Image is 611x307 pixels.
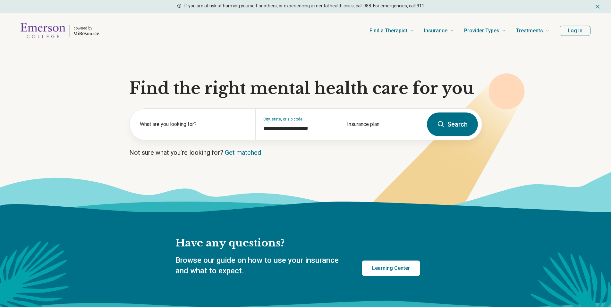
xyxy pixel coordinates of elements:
[424,26,447,35] span: Insurance
[369,18,414,44] a: Find a Therapist
[560,26,590,36] button: Log In
[175,236,420,250] h2: Have any questions?
[369,26,407,35] span: Find a Therapist
[516,26,543,35] span: Treatments
[516,18,549,44] a: Treatments
[464,26,499,35] span: Provider Types
[225,149,261,156] a: Get matched
[129,148,482,157] p: Not sure what you’re looking for?
[362,261,420,276] a: Learning Center
[21,21,99,41] a: Home page
[129,79,482,98] h1: Find the right mental health care for you
[424,18,454,44] a: Insurance
[184,3,425,9] p: If you are at risk of harming yourself or others, or experiencing a mental health crisis, call 98...
[464,18,506,44] a: Provider Types
[140,120,248,128] label: What are you looking for?
[594,3,601,10] button: Dismiss
[427,112,478,136] button: Search
[175,255,346,277] p: Browse our guide on how to use your insurance and what to expect.
[73,26,99,31] p: powered by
